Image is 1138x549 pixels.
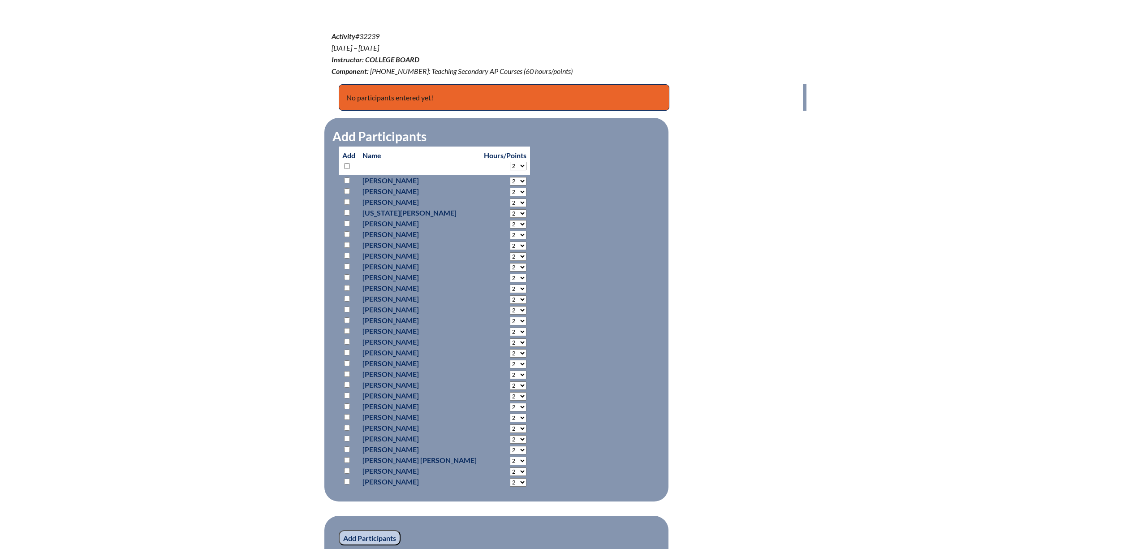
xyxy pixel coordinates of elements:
[362,251,477,261] p: [PERSON_NAME]
[362,433,477,444] p: [PERSON_NAME]
[362,455,477,466] p: [PERSON_NAME] [PERSON_NAME]
[362,326,477,337] p: [PERSON_NAME]
[362,444,477,455] p: [PERSON_NAME]
[362,272,477,283] p: [PERSON_NAME]
[332,55,364,64] b: Instructor:
[365,55,419,64] span: College Board
[362,218,477,229] p: [PERSON_NAME]
[362,466,477,476] p: [PERSON_NAME]
[362,412,477,423] p: [PERSON_NAME]
[362,197,477,207] p: [PERSON_NAME]
[362,423,477,433] p: [PERSON_NAME]
[332,43,379,52] span: [DATE] – [DATE]
[339,530,401,545] input: Add Participants
[342,150,355,172] p: Add
[362,294,477,304] p: [PERSON_NAME]
[362,186,477,197] p: [PERSON_NAME]
[362,390,477,401] p: [PERSON_NAME]
[362,380,477,390] p: [PERSON_NAME]
[332,32,355,40] b: Activity
[362,304,477,315] p: [PERSON_NAME]
[362,347,477,358] p: [PERSON_NAME]
[362,283,477,294] p: [PERSON_NAME]
[362,315,477,326] p: [PERSON_NAME]
[524,67,573,75] span: (60 hours/points)
[332,129,427,144] legend: Add Participants
[339,84,669,111] p: No participants entered yet!
[362,240,477,251] p: [PERSON_NAME]
[332,30,647,77] p: #32239
[362,476,477,487] p: [PERSON_NAME]
[362,261,477,272] p: [PERSON_NAME]
[362,175,477,186] p: [PERSON_NAME]
[484,150,526,161] p: Hours/Points
[370,67,522,75] span: [PHONE_NUMBER]: Teaching Secondary AP Courses
[362,337,477,347] p: [PERSON_NAME]
[362,229,477,240] p: [PERSON_NAME]
[362,207,477,218] p: [US_STATE][PERSON_NAME]
[362,369,477,380] p: [PERSON_NAME]
[332,67,369,75] b: Component:
[362,401,477,412] p: [PERSON_NAME]
[362,150,477,161] p: Name
[362,358,477,369] p: [PERSON_NAME]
